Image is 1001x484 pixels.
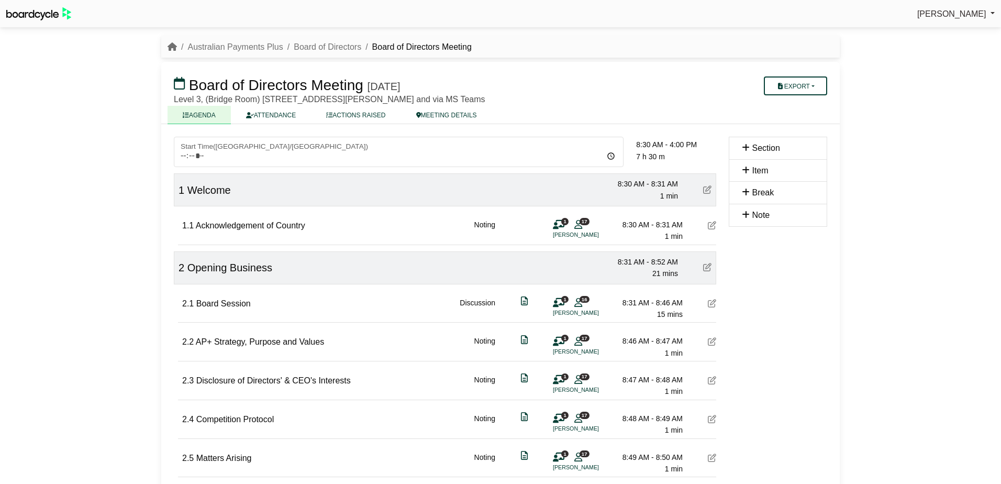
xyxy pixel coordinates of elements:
span: 2.4 [182,415,194,424]
div: Noting [474,219,495,243]
span: 1 min [665,465,683,473]
div: 8:49 AM - 8:50 AM [609,452,683,463]
span: Disclosure of Directors' & CEO's Interests [196,376,351,385]
span: AP+ Strategy, Purpose and Values [196,337,324,346]
span: 1 [179,184,184,196]
span: 1.1 [182,221,194,230]
li: Board of Directors Meeting [361,40,472,54]
li: [PERSON_NAME] [553,386,631,394]
span: Acknowledgement of Country [196,221,305,230]
span: 2 [179,262,184,273]
span: 17 [580,218,590,225]
span: Level 3, (Bridge Room) [STREET_ADDRESS][PERSON_NAME] and via MS Teams [174,95,485,104]
div: Noting [474,452,495,475]
li: [PERSON_NAME] [553,424,631,433]
a: ATTENDANCE [231,106,311,124]
li: [PERSON_NAME] [553,463,631,472]
span: 21 mins [652,269,678,278]
div: 8:30 AM - 4:00 PM [636,139,716,150]
a: Board of Directors [294,42,361,51]
span: Board Session [196,299,251,308]
div: 8:31 AM - 8:46 AM [609,297,683,309]
span: 1 [561,373,569,380]
span: 17 [580,412,590,419]
a: AGENDA [168,106,231,124]
span: 2.3 [182,376,194,385]
span: [PERSON_NAME] [917,9,986,18]
img: BoardcycleBlackGreen-aaafeed430059cb809a45853b8cf6d952af9d84e6e89e1f1685b34bfd5cb7d64.svg [6,7,71,20]
span: 15 mins [657,310,683,318]
li: [PERSON_NAME] [553,347,631,356]
span: 1 min [665,349,683,357]
a: ACTIONS RAISED [311,106,401,124]
span: 1 [561,412,569,419]
div: 8:47 AM - 8:48 AM [609,374,683,386]
a: Australian Payments Plus [187,42,283,51]
span: 2.2 [182,337,194,346]
span: Board of Directors Meeting [189,77,363,93]
nav: breadcrumb [168,40,472,54]
span: 1 min [660,192,678,200]
span: 17 [580,450,590,457]
span: 17 [580,335,590,342]
div: 8:30 AM - 8:31 AM [609,219,683,230]
a: MEETING DETAILS [401,106,492,124]
span: Competition Protocol [196,415,274,424]
div: Discussion [460,297,495,321]
div: 8:31 AM - 8:52 AM [605,256,678,268]
div: Noting [474,413,495,436]
button: Export [764,76,827,95]
span: 1 [561,296,569,303]
div: 8:30 AM - 8:31 AM [605,178,678,190]
div: Noting [474,335,495,359]
span: Opening Business [187,262,272,273]
div: 8:46 AM - 8:47 AM [609,335,683,347]
span: Item [752,166,768,175]
span: 1 [561,218,569,225]
span: Break [752,188,774,197]
span: 7 h 30 m [636,152,664,161]
div: [DATE] [368,80,401,93]
span: 16 [580,296,590,303]
span: 17 [580,373,590,380]
li: [PERSON_NAME] [553,230,631,239]
span: Welcome [187,184,231,196]
li: [PERSON_NAME] [553,309,631,317]
span: 1 [561,335,569,342]
span: Note [752,211,770,219]
span: 2.1 [182,299,194,308]
span: 2.5 [182,454,194,463]
span: 1 min [665,232,683,240]
span: 1 min [665,426,683,434]
span: Section [752,144,780,152]
div: Noting [474,374,495,398]
a: [PERSON_NAME] [917,7,995,21]
div: 8:48 AM - 8:49 AM [609,413,683,424]
span: Matters Arising [196,454,252,463]
span: 1 min [665,387,683,395]
span: 1 [561,450,569,457]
